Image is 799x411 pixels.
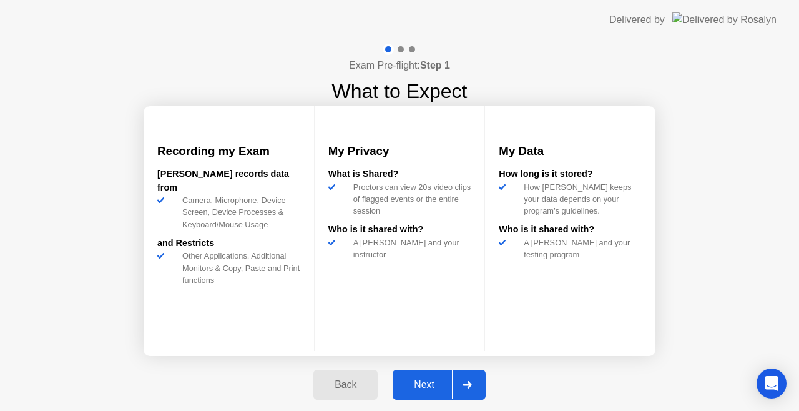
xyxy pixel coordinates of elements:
div: Delivered by [609,12,665,27]
div: Camera, Microphone, Device Screen, Device Processes & Keyboard/Mouse Usage [177,194,300,230]
h3: Recording my Exam [157,142,300,160]
button: Back [313,370,378,400]
div: How long is it stored? [499,167,642,181]
div: A [PERSON_NAME] and your instructor [348,237,471,260]
h1: What to Expect [332,76,468,106]
h4: Exam Pre-flight: [349,58,450,73]
b: Step 1 [420,60,450,71]
div: Other Applications, Additional Monitors & Copy, Paste and Print functions [177,250,300,286]
div: [PERSON_NAME] records data from [157,167,300,194]
div: Next [396,379,452,390]
div: and Restricts [157,237,300,250]
h3: My Privacy [328,142,471,160]
div: Proctors can view 20s video clips of flagged events or the entire session [348,181,471,217]
img: Delivered by Rosalyn [672,12,777,27]
button: Next [393,370,486,400]
div: What is Shared? [328,167,471,181]
div: Back [317,379,374,390]
div: Who is it shared with? [328,223,471,237]
div: A [PERSON_NAME] and your testing program [519,237,642,260]
h3: My Data [499,142,642,160]
div: How [PERSON_NAME] keeps your data depends on your program’s guidelines. [519,181,642,217]
div: Who is it shared with? [499,223,642,237]
div: Open Intercom Messenger [757,369,787,399]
